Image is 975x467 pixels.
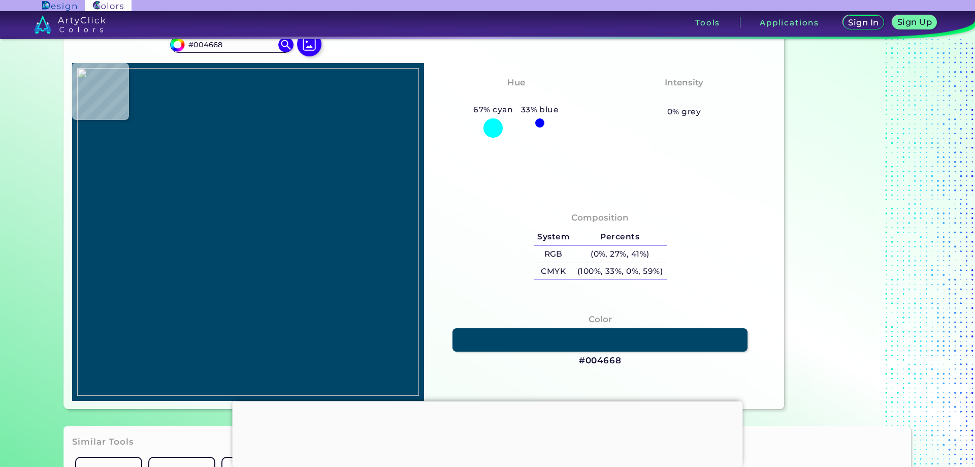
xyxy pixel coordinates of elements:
h5: Sign Up [897,18,931,26]
h3: Bluish Cyan [483,91,549,104]
h5: Sign In [849,18,879,26]
h4: Composition [571,210,629,225]
img: icon picture [297,32,321,56]
h5: 67% cyan [470,103,517,116]
img: logo_artyclick_colors_white.svg [34,15,106,34]
h3: Vibrant [662,91,706,104]
img: f96ab7c1-2637-47be-b1a3-0c9517f8fc4c [77,68,419,396]
h5: 0% grey [667,105,701,118]
h5: (100%, 33%, 0%, 59%) [573,263,667,280]
a: Sign Up [893,16,936,30]
h4: Intensity [665,75,703,90]
img: ArtyClick Design logo [42,1,76,11]
h4: Color [589,312,612,327]
a: Sign In [843,16,884,30]
h3: Applications [760,19,819,26]
img: icon search [278,37,294,52]
iframe: Advertisement [233,401,743,464]
h3: Similar Tools [72,436,134,448]
h5: CMYK [534,263,573,280]
h5: 33% blue [517,103,563,116]
h5: Percents [573,229,667,245]
h4: Hue [507,75,525,90]
h3: Tools [695,19,720,26]
h5: (0%, 27%, 41%) [573,246,667,263]
input: type color.. [184,38,279,51]
h5: RGB [534,246,573,263]
iframe: Advertisement [788,3,915,413]
h3: #004668 [579,355,622,367]
h5: System [534,229,573,245]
